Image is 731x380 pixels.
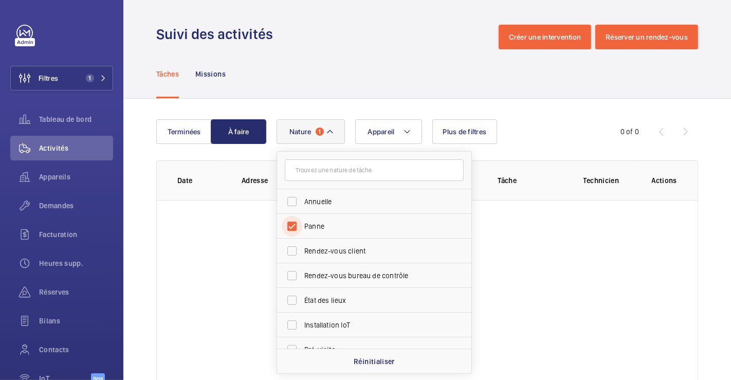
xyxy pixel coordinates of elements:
[443,128,487,136] span: Plus de filtres
[304,246,446,256] span: Rendez-vous client
[304,295,446,305] span: État des lieux
[652,175,677,186] p: Actions
[355,119,422,144] button: Appareil
[242,175,396,186] p: Adresse
[211,119,266,144] button: À faire
[156,119,212,144] button: Terminées
[368,128,395,136] span: Appareil
[10,66,113,91] button: Filtres1
[304,345,446,355] span: Pré-visite
[304,196,446,207] span: Annuelle
[39,287,113,297] span: Réserves
[156,25,279,44] h1: Suivi des activités
[39,229,113,240] span: Facturation
[39,143,113,153] span: Activités
[86,74,94,82] span: 1
[620,126,639,137] div: 0 of 0
[304,221,446,231] span: Panne
[304,270,446,281] span: Rendez-vous bureau de contrôle
[195,69,226,79] p: Missions
[39,345,113,355] span: Contacts
[354,356,395,367] p: Réinitialiser
[39,201,113,211] span: Demandes
[432,119,498,144] button: Plus de filtres
[39,114,113,124] span: Tableau de bord
[285,159,464,181] input: Trouvez une nature de tâche
[498,175,566,186] p: Tâche
[39,172,113,182] span: Appareils
[39,316,113,326] span: Bilans
[304,320,446,330] span: Installation IoT
[595,25,698,49] button: Réserver un rendez-vous
[289,128,312,136] span: Nature
[156,69,179,79] p: Tâches
[583,175,635,186] p: Technicien
[499,25,592,49] button: Créer une intervention
[39,258,113,268] span: Heures supp.
[177,175,225,186] p: Date
[316,128,324,136] span: 1
[39,73,58,83] span: Filtres
[277,119,345,144] button: Nature1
